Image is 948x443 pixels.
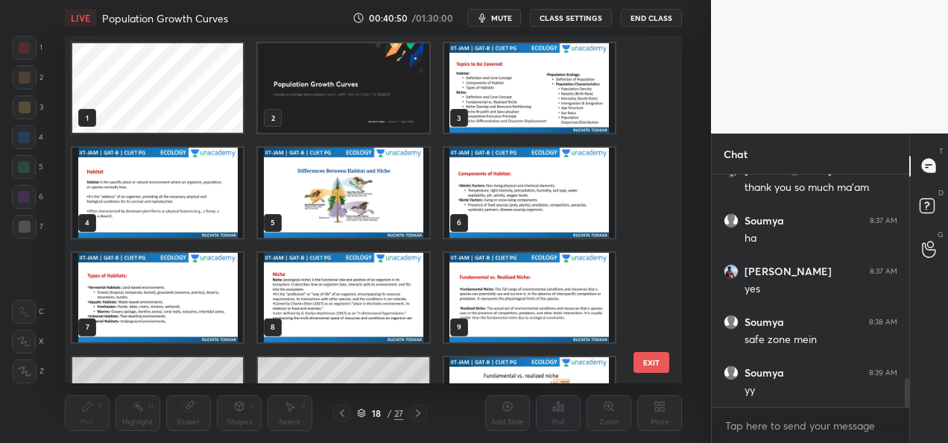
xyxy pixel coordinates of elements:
[102,11,228,25] h4: Population Growth Curves
[724,264,739,279] img: 450f7b52fd124f42970b0a2375221acb.jpg
[745,265,832,278] h6: [PERSON_NAME]
[72,253,243,342] img: 1756694198JJCRK7.pdf
[724,213,739,228] img: default.png
[712,134,759,174] p: Chat
[712,175,909,407] div: grid
[13,66,43,89] div: 2
[869,318,897,327] div: 8:38 AM
[745,231,897,246] div: ha
[467,9,521,27] button: mute
[394,406,403,420] div: 27
[13,95,43,119] div: 3
[258,148,429,237] img: 1756694198JJCRK7.pdf
[745,163,832,177] h6: [PERSON_NAME]
[869,368,897,377] div: 8:39 AM
[65,9,96,27] div: LIVE
[369,409,384,418] div: 18
[633,352,669,373] button: EXIT
[443,43,614,133] img: 1756694198JJCRK7.pdf
[621,9,682,27] button: End Class
[870,267,897,276] div: 8:37 AM
[939,145,944,157] p: T
[12,330,44,354] div: X
[13,215,43,239] div: 7
[13,36,42,60] div: 1
[745,282,897,297] div: yes
[12,185,43,209] div: 6
[745,333,897,348] div: safe zone mein
[443,148,614,237] img: 1756694198JJCRK7.pdf
[12,125,43,149] div: 4
[870,216,897,225] div: 8:37 AM
[72,148,243,237] img: 1756694198JJCRK7.pdf
[724,315,739,330] img: default.png
[724,365,739,380] img: default.png
[745,315,784,329] h6: Soumya
[745,383,897,398] div: yy
[12,300,44,324] div: C
[65,36,656,383] div: grid
[491,13,512,23] span: mute
[13,359,44,383] div: Z
[443,253,614,342] img: 1756694198JJCRK7.pdf
[258,43,429,133] img: 1ddcbc76-86dc-11f0-876d-32e71127aa88.jpg
[938,187,944,198] p: D
[530,9,612,27] button: CLASS SETTINGS
[745,180,897,195] div: thank you so much ma'am
[938,229,944,240] p: G
[258,253,429,342] img: 1756694198JJCRK7.pdf
[12,155,43,179] div: 5
[387,409,391,418] div: /
[745,214,784,227] h6: Soumya
[745,366,784,380] h6: Soumya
